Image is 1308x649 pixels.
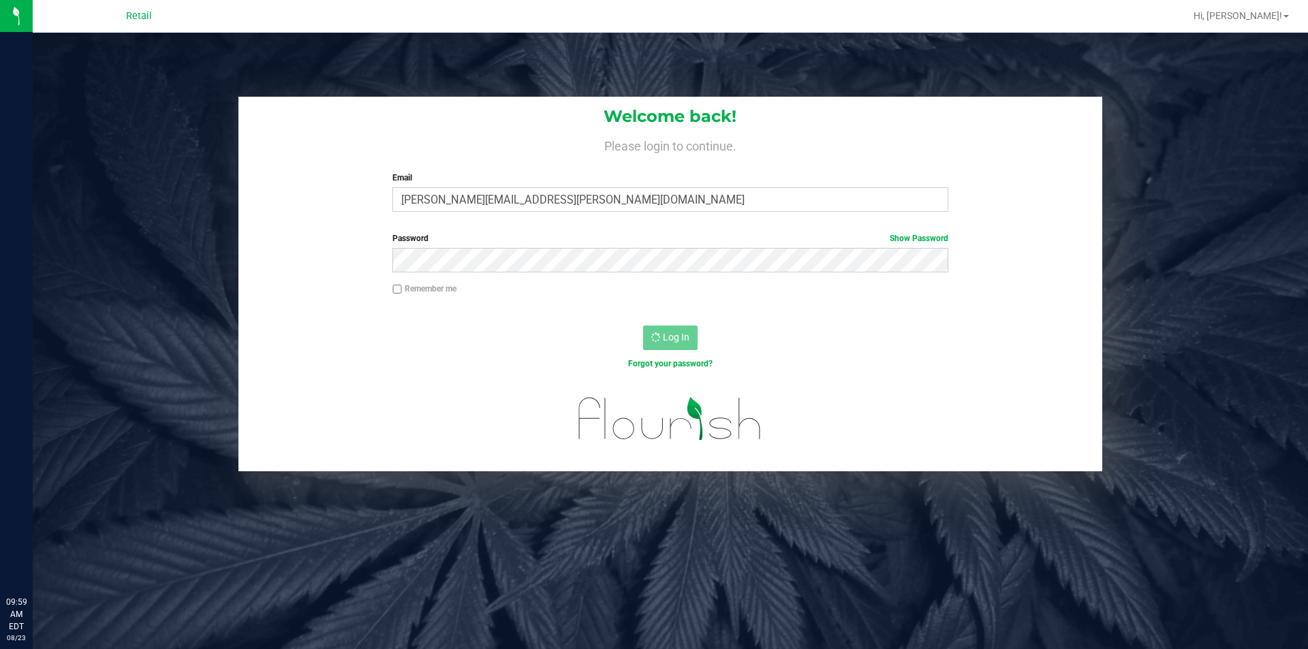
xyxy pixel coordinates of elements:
input: Remember me [392,285,402,294]
span: Hi, [PERSON_NAME]! [1194,10,1282,21]
p: 09:59 AM EDT [6,596,27,633]
span: Retail [126,10,152,22]
h4: Please login to continue. [238,136,1102,153]
label: Email [392,172,948,184]
button: Log In [643,326,698,350]
label: Remember me [392,283,456,295]
h1: Welcome back! [238,108,1102,125]
p: 08/23 [6,633,27,643]
a: Forgot your password? [628,359,713,368]
a: Show Password [890,234,948,243]
span: Password [392,234,429,243]
span: Log In [663,332,689,343]
img: flourish_logo.svg [562,384,778,454]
